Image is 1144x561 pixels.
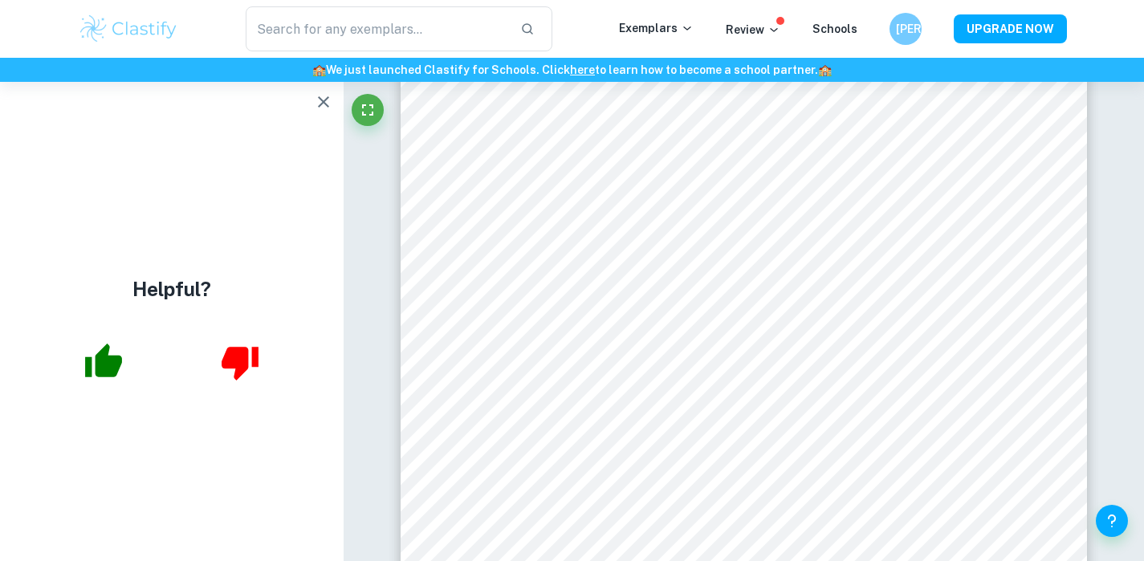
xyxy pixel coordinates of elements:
input: Search for any exemplars... [246,6,508,51]
a: Schools [812,22,857,35]
p: Exemplars [619,19,694,37]
h6: [PERSON_NAME] [896,20,914,38]
span: 🏫 [818,63,832,76]
button: [PERSON_NAME] [890,13,922,45]
img: Clastify logo [78,13,180,45]
h6: We just launched Clastify for Schools. Click to learn how to become a school partner. [3,61,1141,79]
h4: Helpful? [132,274,211,303]
span: 🏫 [312,63,326,76]
button: UPGRADE NOW [954,14,1067,43]
button: Fullscreen [352,94,384,126]
p: Review [726,21,780,39]
a: here [570,63,595,76]
button: Help and Feedback [1096,505,1128,537]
